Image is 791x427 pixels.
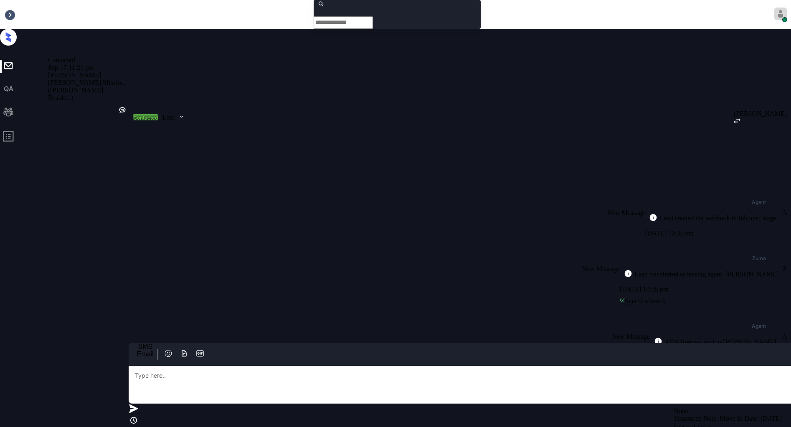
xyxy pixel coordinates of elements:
div: [PERSON_NAME] [48,72,129,79]
img: icon-zuma [178,113,185,120]
div: Sync'd w knock [620,295,783,307]
img: icon-zuma [649,213,657,222]
div: Zuma [752,256,766,261]
img: icon-zuma [734,118,740,123]
span: Agent [752,200,766,205]
div: Kelsey was silent [118,106,127,115]
div: SMS [137,343,154,350]
img: icon-zuma [164,349,172,358]
div: Lead transferred to leasing agent: [PERSON_NAME] [632,271,778,278]
img: icon-zuma [180,349,188,358]
div: [DATE] 10:35 pm [645,228,782,239]
div: Contacted [48,56,129,64]
div: Sep-17 11:21 pm [48,64,129,72]
img: Kelsey was silent [118,106,127,114]
div: Z [783,265,787,273]
div: AFM Request sent to [PERSON_NAME]. [662,338,778,346]
div: [PERSON_NAME] [734,110,787,118]
div: Lead created via webhook in Inbound stage. [657,215,778,222]
img: icon-zuma [624,269,632,278]
img: icon-zuma [129,415,139,425]
img: icon-zuma [654,337,662,345]
div: Agent [752,324,766,329]
span: New Message [582,265,620,272]
img: icon-zuma [196,349,204,358]
span: New Message [607,209,645,216]
div: A [782,333,787,340]
span: New Message [612,333,650,340]
div: A [782,209,787,217]
div: Lost [162,114,174,121]
div: [PERSON_NAME] Missio... ([PERSON_NAME] Reside...) [48,79,129,102]
div: Contacted [133,115,158,121]
img: avatar [774,8,787,20]
div: [DATE] 10:35 pm [620,284,783,295]
div: Inbox [4,11,20,18]
div: Email [137,350,154,358]
img: icon-zuma [129,404,139,414]
span: profile [3,130,14,145]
